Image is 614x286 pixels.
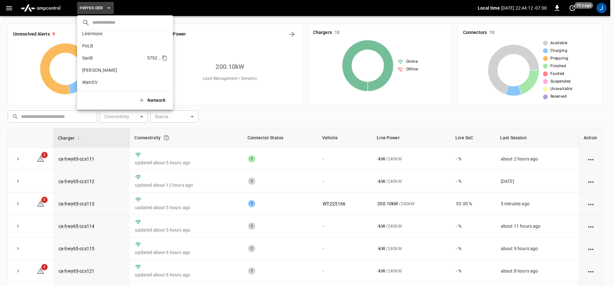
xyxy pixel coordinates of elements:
[161,54,168,62] div: copy
[82,30,146,37] p: Livermore
[82,55,145,61] p: SanB
[82,79,145,86] p: WattEV
[82,43,145,49] p: PoLB
[82,67,146,73] p: [PERSON_NAME]
[135,94,170,107] button: Network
